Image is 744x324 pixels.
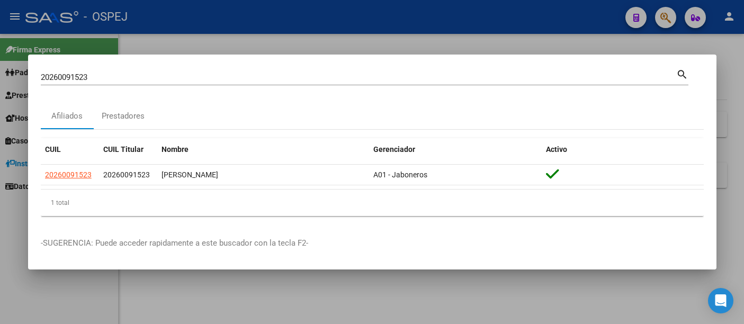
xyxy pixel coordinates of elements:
span: 20260091523 [103,170,150,179]
datatable-header-cell: Gerenciador [369,138,542,161]
span: CUIL [45,145,61,154]
span: Gerenciador [373,145,415,154]
div: Open Intercom Messenger [708,288,733,313]
div: Afiliados [51,110,83,122]
span: Activo [546,145,567,154]
datatable-header-cell: Nombre [157,138,369,161]
datatable-header-cell: CUIL [41,138,99,161]
datatable-header-cell: CUIL Titular [99,138,157,161]
mat-icon: search [676,67,688,80]
p: -SUGERENCIA: Puede acceder rapidamente a este buscador con la tecla F2- [41,237,704,249]
span: CUIL Titular [103,145,144,154]
span: Nombre [162,145,189,154]
span: 20260091523 [45,170,92,179]
div: [PERSON_NAME] [162,169,365,181]
span: A01 - Jaboneros [373,170,427,179]
div: Prestadores [102,110,145,122]
datatable-header-cell: Activo [542,138,704,161]
div: 1 total [41,190,704,216]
